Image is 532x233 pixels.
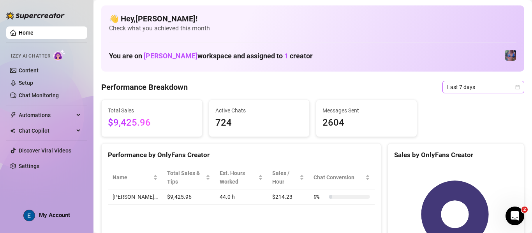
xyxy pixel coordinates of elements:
[447,81,520,93] span: Last 7 days
[19,124,74,137] span: Chat Copilot
[108,189,162,205] td: [PERSON_NAME]…
[272,169,298,186] span: Sales / Hour
[113,173,151,182] span: Name
[506,207,524,225] iframe: Intercom live chat
[394,150,518,160] div: Sales by OnlyFans Creator
[215,116,303,130] span: 724
[162,166,215,189] th: Total Sales & Tips
[109,52,313,60] h1: You are on workspace and assigned to creator
[220,169,257,186] div: Est. Hours Worked
[24,210,35,221] img: ACg8ocLcPRSDFD1_FgQTWMGHesrdCMFi59PFqVtBfnK-VGsPLWuquQ=s96-c
[108,166,162,189] th: Name
[215,189,268,205] td: 44.0 h
[11,53,50,60] span: Izzy AI Chatter
[515,85,520,89] span: calendar
[101,82,188,93] h4: Performance Breakdown
[19,92,59,98] a: Chat Monitoring
[167,169,204,186] span: Total Sales & Tips
[19,67,39,74] a: Content
[144,52,197,60] span: [PERSON_NAME]
[10,112,16,118] span: thunderbolt
[19,80,33,86] a: Setup
[268,189,308,205] td: $214.23
[53,49,65,61] img: AI Chatter
[215,106,303,115] span: Active Chats
[19,109,74,121] span: Automations
[19,147,71,154] a: Discover Viral Videos
[109,24,516,33] span: Check what you achieved this month
[322,116,410,130] span: 2604
[109,13,516,24] h4: 👋 Hey, [PERSON_NAME] !
[10,128,15,133] img: Chat Copilot
[108,150,375,160] div: Performance by OnlyFans Creator
[6,12,65,19] img: logo-BBDzfeDw.svg
[309,166,375,189] th: Chat Conversion
[268,166,308,189] th: Sales / Hour
[19,30,33,36] a: Home
[19,163,39,169] a: Settings
[322,106,410,115] span: Messages Sent
[162,189,215,205] td: $9,425.96
[108,106,196,115] span: Total Sales
[314,193,326,201] span: 9 %
[505,50,516,61] img: Jaylie
[314,173,364,182] span: Chat Conversion
[39,212,70,219] span: My Account
[284,52,288,60] span: 1
[108,116,196,130] span: $9,425.96
[521,207,528,213] span: 2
